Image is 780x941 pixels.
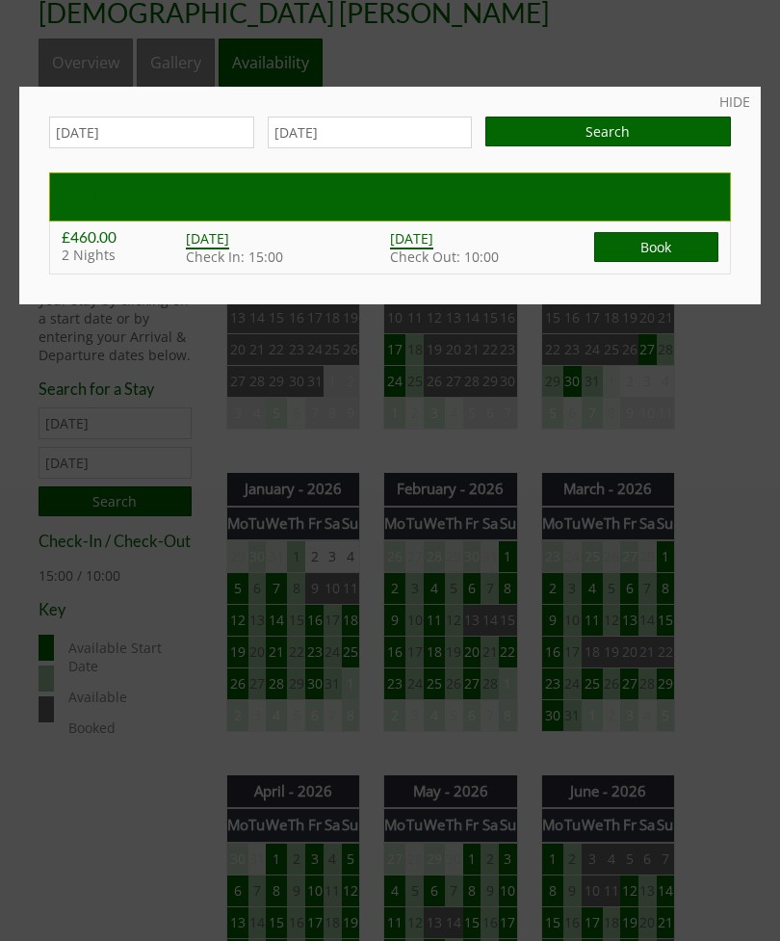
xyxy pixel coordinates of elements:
a: £460.00 2 Nights [DATE] Check In: 15:00 [DATE] Check Out: 10:00 Book [50,222,730,274]
span: [DATE] [390,229,433,249]
a: HIDE [719,92,750,111]
span: Book [594,232,718,262]
input: Arrival Date [49,117,253,148]
span: [DATE] [186,229,229,249]
h3: Available Stays [65,188,715,206]
input: Departure Date (Optional) [268,117,472,148]
input: Search [485,117,731,146]
span: Check Out: 10:00 [390,248,499,266]
span: Check In: 15:00 [186,248,283,266]
p: 2 Nights [62,246,186,264]
h4: £460.00 [62,228,186,246]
